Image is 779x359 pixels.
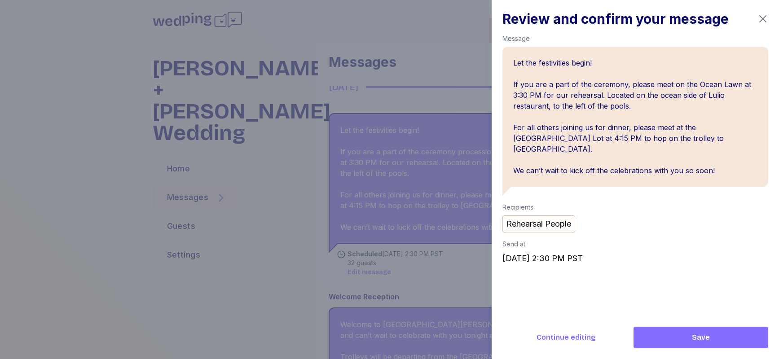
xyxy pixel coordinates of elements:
div: Recipients [502,203,768,212]
span: Save [692,332,710,343]
h1: Review and confirm your message [502,11,729,27]
button: Save [634,327,768,348]
button: Continue editing [502,327,630,348]
div: [DATE] 2:30 PM PST [502,252,768,265]
div: Let the festivities begin! If you are a part of the ceremony, please meet on the Ocean Lawn at 3:... [502,47,768,187]
div: Rehearsal People [506,218,571,230]
span: Continue editing [537,332,596,343]
div: Message [502,34,768,43]
div: Send at [502,240,768,249]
